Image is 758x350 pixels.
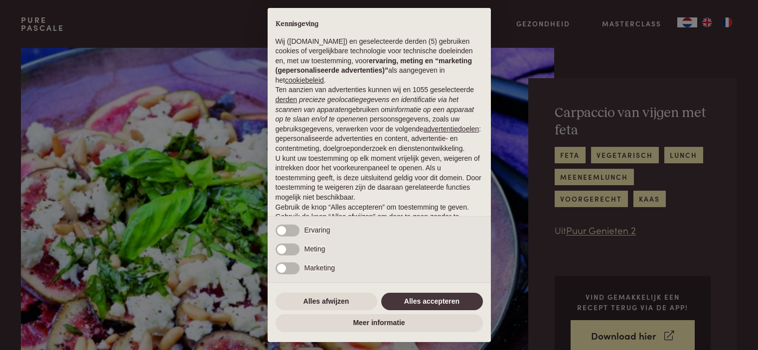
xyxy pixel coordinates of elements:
[276,96,458,114] em: precieze geolocatiegegevens en identificatie via het scannen van apparaten
[304,226,330,234] span: Ervaring
[276,95,298,105] button: derden
[276,293,377,311] button: Alles afwijzen
[276,37,483,86] p: Wij ([DOMAIN_NAME]) en geselecteerde derden (5) gebruiken cookies of vergelijkbare technologie vo...
[276,20,483,29] h2: Kennisgeving
[276,314,483,332] button: Meer informatie
[424,124,479,134] button: advertentiedoelen
[276,154,483,203] p: U kunt uw toestemming op elk moment vrijelijk geven, weigeren of intrekken door het voorkeurenpan...
[285,76,324,84] a: cookiebeleid
[381,293,483,311] button: Alles accepteren
[304,264,335,272] span: Marketing
[276,203,483,232] p: Gebruik de knop “Alles accepteren” om toestemming te geven. Gebruik de knop “Alles afwijzen” om d...
[276,57,472,75] strong: ervaring, meting en “marketing (gepersonaliseerde advertenties)”
[304,245,325,253] span: Meting
[276,85,483,153] p: Ten aanzien van advertenties kunnen wij en 1055 geselecteerde gebruiken om en persoonsgegevens, z...
[276,106,474,123] em: informatie op een apparaat op te slaan en/of te openen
